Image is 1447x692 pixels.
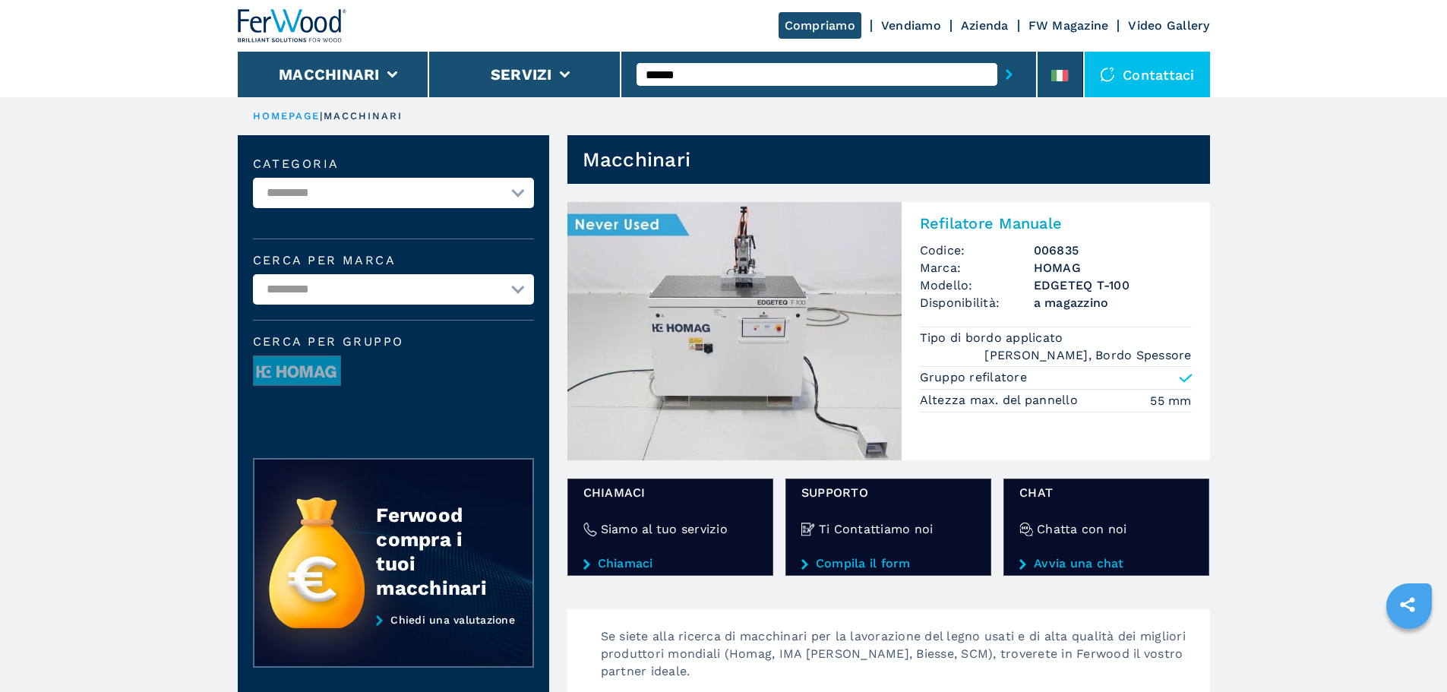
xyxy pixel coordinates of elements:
[567,202,1210,460] a: Refilatore Manuale HOMAG EDGETEQ T-100Refilatore ManualeCodice:006835Marca:HOMAGModello:EDGETEQ T...
[779,12,861,39] a: Compriamo
[881,18,941,33] a: Vendiamo
[567,202,902,460] img: Refilatore Manuale HOMAG EDGETEQ T-100
[583,557,757,570] a: Chiamaci
[253,110,321,122] a: HOMEPAGE
[1128,18,1209,33] a: Video Gallery
[491,65,552,84] button: Servizi
[279,65,380,84] button: Macchinari
[254,356,340,387] img: image
[1037,520,1127,538] h4: Chatta con noi
[920,259,1034,276] span: Marca:
[1100,67,1115,82] img: Contattaci
[253,614,534,668] a: Chiedi una valutazione
[819,520,934,538] h4: Ti Contattiamo noi
[801,557,975,570] a: Compila il form
[1034,242,1192,259] h3: 006835
[961,18,1009,33] a: Azienda
[583,484,757,501] span: Chiamaci
[920,242,1034,259] span: Codice:
[1389,586,1426,624] a: sharethis
[997,57,1021,92] button: submit-button
[920,276,1034,294] span: Modello:
[324,109,403,123] p: macchinari
[1034,259,1192,276] h3: HOMAG
[1150,392,1191,409] em: 55 mm
[801,523,815,536] img: Ti Contattiamo noi
[253,336,534,348] span: Cerca per Gruppo
[1019,523,1033,536] img: Chatta con noi
[920,214,1192,232] h2: Refilatore Manuale
[376,503,502,600] div: Ferwood compra i tuoi macchinari
[601,520,728,538] h4: Siamo al tuo servizio
[320,110,323,122] span: |
[253,254,534,267] label: Cerca per marca
[1382,624,1436,681] iframe: Chat
[920,294,1034,311] span: Disponibilità:
[1034,294,1192,311] span: a magazzino
[984,346,1191,364] em: [PERSON_NAME], Bordo Spessore
[1085,52,1210,97] div: Contattaci
[920,392,1082,409] p: Altezza max. del pannello
[253,158,534,170] label: Categoria
[1019,557,1193,570] a: Avvia una chat
[1028,18,1109,33] a: FW Magazine
[920,330,1067,346] p: Tipo di bordo applicato
[801,484,975,501] span: Supporto
[238,9,347,43] img: Ferwood
[583,523,597,536] img: Siamo al tuo servizio
[583,147,691,172] h1: Macchinari
[920,369,1027,386] p: Gruppo refilatore
[1019,484,1193,501] span: chat
[1034,276,1192,294] h3: EDGETEQ T-100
